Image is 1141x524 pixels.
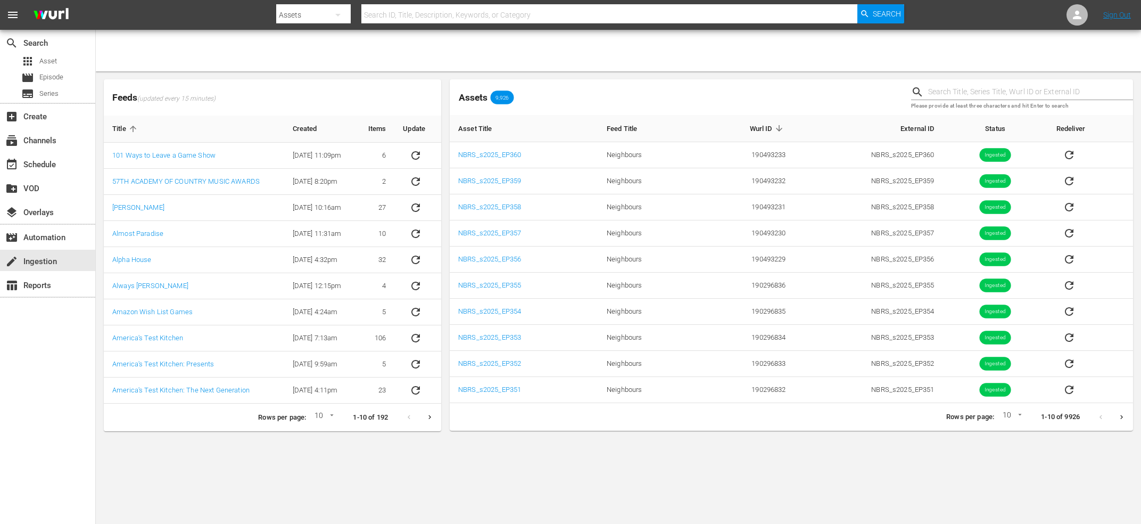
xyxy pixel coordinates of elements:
td: 190296832 [696,377,795,403]
a: America's Test Kitchen: The Next Generation [112,386,250,394]
td: Neighbours [598,220,696,247]
td: [DATE] 8:20pm [284,169,357,195]
td: NBRS_s2025_EP354 [795,299,943,325]
span: Ingested [979,177,1011,185]
td: [DATE] 4:11pm [284,378,357,404]
td: 10 [356,221,394,247]
td: Neighbours [598,142,696,168]
td: 23 [356,378,394,404]
span: Series [21,87,34,100]
span: Ingested [979,151,1011,159]
span: Ingested [979,203,1011,211]
a: NBRS_s2025_EP353 [458,333,521,341]
button: Next page [1111,407,1132,428]
td: Neighbours [598,325,696,351]
a: NBRS_s2025_EP354 [458,307,521,315]
td: Neighbours [598,273,696,299]
td: 190296836 [696,273,795,299]
p: 1-10 of 9926 [1041,412,1080,422]
span: Ingested [979,386,1011,394]
td: NBRS_s2025_EP358 [795,194,943,220]
td: NBRS_s2025_EP351 [795,377,943,403]
td: 27 [356,195,394,221]
span: Automation [5,231,18,244]
span: Ingested [979,230,1011,238]
span: Title [112,124,140,134]
td: NBRS_s2025_EP355 [795,273,943,299]
a: NBRS_s2025_EP357 [458,229,521,237]
span: Ingested [979,360,1011,368]
td: NBRS_s2025_EP357 [795,220,943,247]
a: NBRS_s2025_EP360 [458,151,521,159]
a: 57TH ACADEMY OF COUNTRY MUSIC AWARDS [112,177,260,185]
span: Episode [21,71,34,84]
td: NBRS_s2025_EP353 [795,325,943,351]
th: Items [356,116,394,143]
button: Next page [419,407,440,428]
td: [DATE] 4:24am [284,299,357,325]
td: 190493231 [696,194,795,220]
span: Assets [459,92,487,103]
td: 190296834 [696,325,795,351]
span: Asset [21,55,34,68]
span: Schedule [5,158,18,171]
a: America's Test Kitchen [112,334,183,342]
a: 101 Ways to Leave a Game Show [112,151,216,159]
button: Search [857,4,904,23]
div: 10 [998,409,1024,425]
p: 1-10 of 192 [353,413,388,423]
a: America's Test Kitchen: Presents [112,360,214,368]
td: 190296835 [696,299,795,325]
span: menu [6,9,19,21]
td: NBRS_s2025_EP360 [795,142,943,168]
td: [DATE] 7:13am [284,325,357,351]
span: Series [39,88,59,99]
td: NBRS_s2025_EP356 [795,247,943,273]
span: Search [5,37,18,50]
a: Always [PERSON_NAME] [112,282,188,290]
a: NBRS_s2025_EP359 [458,177,521,185]
td: 4 [356,273,394,299]
p: Please provide at least three characters and hit Enter to search [911,102,1133,111]
td: 190493229 [696,247,795,273]
th: Feed Title [598,115,696,142]
td: NBRS_s2025_EP359 [795,168,943,194]
span: Overlays [5,206,18,219]
table: sticky table [450,115,1133,403]
span: Feeds [104,89,441,107]
td: [DATE] 4:32pm [284,247,357,273]
td: Neighbours [598,351,696,377]
td: Neighbours [598,168,696,194]
td: [DATE] 11:09pm [284,143,357,169]
div: 10 [310,410,336,425]
td: 2 [356,169,394,195]
td: [DATE] 11:31am [284,221,357,247]
span: Episode [39,72,63,83]
a: Sign Out [1103,11,1131,19]
td: 190493233 [696,142,795,168]
td: 5 [356,351,394,378]
td: Neighbours [598,194,696,220]
a: Amazon Wish List Games [112,308,193,316]
td: [DATE] 9:59am [284,351,357,378]
td: 6 [356,143,394,169]
p: Rows per page: [946,412,994,422]
span: Ingested [979,334,1011,342]
td: Neighbours [598,299,696,325]
td: 106 [356,325,394,351]
span: Asset [39,56,57,67]
input: Search Title, Series Title, Wurl ID or External ID [928,84,1133,100]
table: sticky table [104,116,441,404]
a: NBRS_s2025_EP356 [458,255,521,263]
span: Asset Title [458,124,506,133]
a: Almost Paradise [112,230,163,238]
td: 5 [356,299,394,325]
a: Alpha House [112,256,152,264]
td: Neighbours [598,377,696,403]
span: VOD [5,182,18,195]
span: Ingested [979,308,1011,316]
td: 190296833 [696,351,795,377]
span: Create [5,110,18,123]
span: Ingested [979,256,1011,264]
td: [DATE] 12:15pm [284,273,357,299]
